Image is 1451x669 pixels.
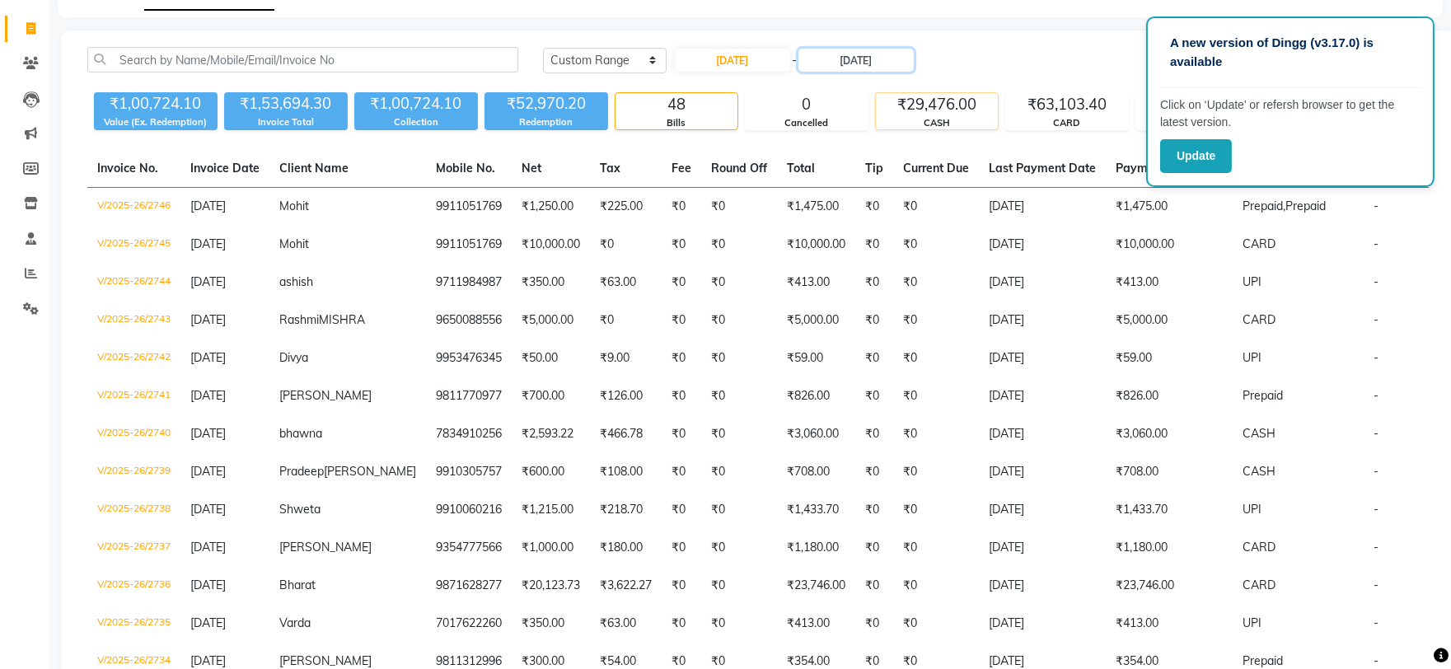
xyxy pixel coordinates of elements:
span: [DATE] [190,236,226,251]
span: Tip [865,161,883,175]
td: ₹0 [662,188,701,227]
td: ₹0 [662,453,701,491]
span: Invoice Date [190,161,260,175]
td: ₹23,746.00 [777,567,855,605]
span: Mobile No. [436,161,495,175]
td: ₹1,475.00 [1106,188,1233,227]
span: [PERSON_NAME] [279,653,372,668]
td: 9354777566 [426,529,512,567]
span: - [1374,388,1378,403]
span: [DATE] [190,578,226,592]
span: Current Due [903,161,969,175]
td: ₹700.00 [512,377,590,415]
span: Last Payment Date [989,161,1096,175]
td: ₹0 [855,264,893,302]
span: Tax [600,161,620,175]
span: Mohit [279,199,309,213]
td: ₹1,433.70 [777,491,855,529]
td: ₹826.00 [777,377,855,415]
span: - [1374,653,1378,668]
button: Update [1160,139,1232,173]
span: [DATE] [190,464,226,479]
td: ₹59.00 [1106,339,1233,377]
td: [DATE] [979,226,1106,264]
td: ₹0 [893,226,979,264]
td: ₹0 [662,491,701,529]
td: ₹0 [855,339,893,377]
td: ₹0 [855,188,893,227]
span: Mohit [279,236,309,251]
td: [DATE] [979,415,1106,453]
span: Prepaid, [1243,199,1285,213]
td: ₹0 [855,377,893,415]
td: ₹0 [662,264,701,302]
td: 9953476345 [426,339,512,377]
td: ₹0 [701,529,777,567]
td: [DATE] [979,605,1106,643]
td: ₹413.00 [777,264,855,302]
div: 0 [746,93,868,116]
td: ₹126.00 [590,377,662,415]
span: [DATE] [190,199,226,213]
td: ₹5,000.00 [512,302,590,339]
td: ₹0 [855,529,893,567]
td: ₹0 [855,567,893,605]
td: V/2025-26/2735 [87,605,180,643]
td: ₹0 [590,302,662,339]
td: ₹0 [662,529,701,567]
td: V/2025-26/2741 [87,377,180,415]
div: Redemption [484,115,608,129]
span: Rashmi [279,312,319,327]
td: 9650088556 [426,302,512,339]
span: CARD [1243,540,1275,554]
td: ₹225.00 [590,188,662,227]
td: V/2025-26/2738 [87,491,180,529]
td: [DATE] [979,339,1106,377]
span: Client Name [279,161,349,175]
span: Total [787,161,815,175]
span: [DATE] [190,274,226,289]
td: ₹2,593.22 [512,415,590,453]
td: ₹0 [701,605,777,643]
td: ₹59.00 [777,339,855,377]
span: CASH [1243,426,1275,441]
td: ₹413.00 [777,605,855,643]
td: ₹0 [855,415,893,453]
span: UPI [1243,615,1261,630]
td: V/2025-26/2739 [87,453,180,491]
td: ₹413.00 [1106,264,1233,302]
td: ₹0 [662,226,701,264]
td: ₹708.00 [1106,453,1233,491]
span: UPI [1243,502,1261,517]
td: ₹5,000.00 [777,302,855,339]
td: ₹0 [701,415,777,453]
span: bhawna [279,426,322,441]
td: V/2025-26/2737 [87,529,180,567]
td: ₹0 [662,339,701,377]
div: ₹1,00,724.10 [94,92,218,115]
p: Click on ‘Update’ or refersh browser to get the latest version. [1160,96,1421,131]
td: ₹0 [893,264,979,302]
span: [DATE] [190,540,226,554]
span: CASH [1243,464,1275,479]
td: ₹1,180.00 [1106,529,1233,567]
div: UPI [1136,116,1258,130]
td: ₹0 [662,415,701,453]
div: ₹63,103.40 [1006,93,1128,116]
p: A new version of Dingg (v3.17.0) is available [1170,34,1411,71]
td: ₹0 [662,567,701,605]
td: 9911051769 [426,188,512,227]
td: ₹826.00 [1106,377,1233,415]
td: 7017622260 [426,605,512,643]
td: 9811770977 [426,377,512,415]
td: 9910305757 [426,453,512,491]
td: V/2025-26/2736 [87,567,180,605]
span: Prepaid [1285,199,1326,213]
td: ₹0 [855,453,893,491]
td: ₹413.00 [1106,605,1233,643]
td: ₹0 [855,302,893,339]
td: ₹10,000.00 [1106,226,1233,264]
span: Prepaid [1243,388,1283,403]
span: [PERSON_NAME] [279,388,372,403]
td: ₹0 [855,605,893,643]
